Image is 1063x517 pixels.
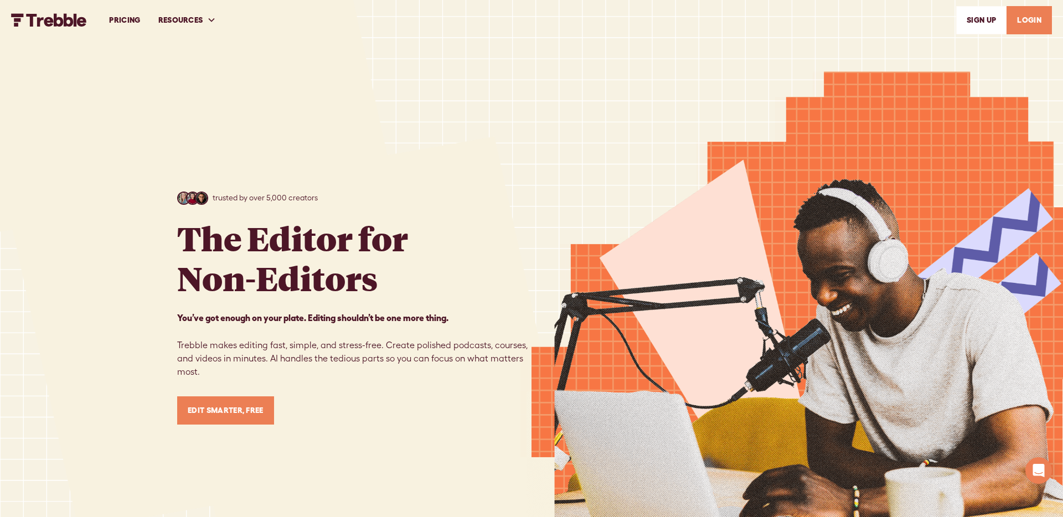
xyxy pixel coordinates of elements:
[177,218,408,298] h1: The Editor for Non-Editors
[213,192,318,204] p: trusted by over 5,000 creators
[1007,6,1052,34] a: LOGIN
[177,313,448,323] strong: You’ve got enough on your plate. Editing shouldn’t be one more thing. ‍
[177,311,531,379] p: Trebble makes editing fast, simple, and stress-free. Create polished podcasts, courses, and video...
[11,13,87,27] img: Trebble FM Logo
[149,1,225,39] div: RESOURCES
[956,6,1007,34] a: SIGn UP
[177,396,274,425] a: Edit Smarter, Free
[100,1,149,39] a: PRICING
[158,14,203,26] div: RESOURCES
[1025,457,1052,484] div: Open Intercom Messenger
[11,13,87,27] a: home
